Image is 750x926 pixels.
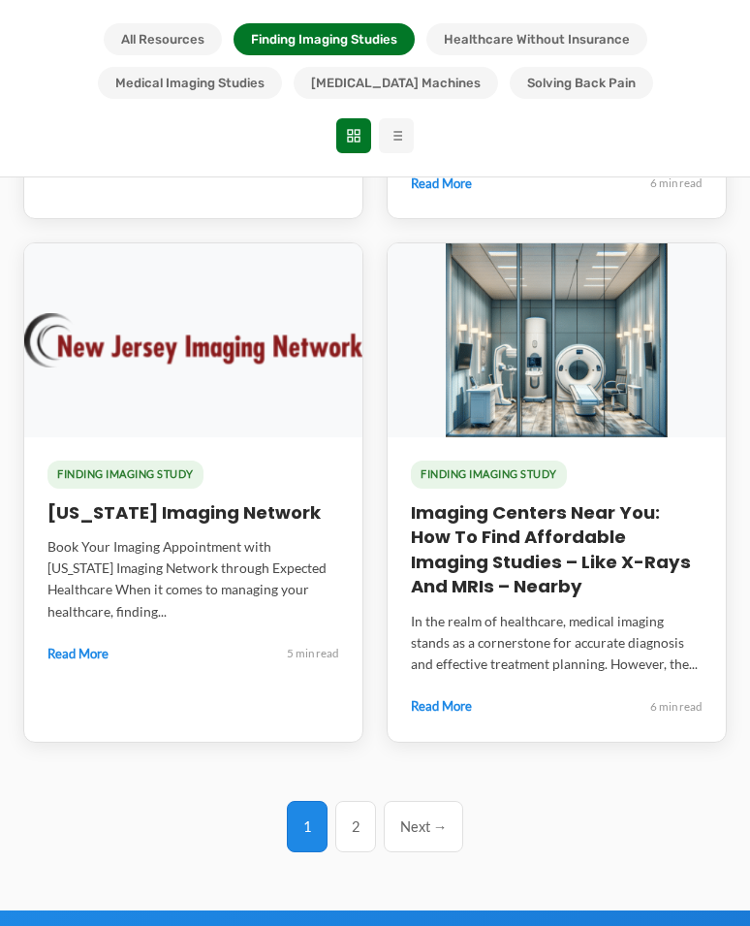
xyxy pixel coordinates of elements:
div: 6 min read [650,696,703,718]
a: [US_STATE] Imaging Network [47,500,321,525]
div: Book Your Imaging Appointment with [US_STATE] Imaging Network through Expected Healthcare When it... [47,536,339,623]
a: Read More [411,172,472,195]
button: Healthcare Without Insurance [426,23,647,55]
div: In the realm of healthcare, medical imaging stands as a cornerstone for accurate diagnosis and ef... [411,611,703,676]
button: Solving Back Pain [510,67,653,99]
div: 5 min read [287,643,339,664]
a: 2 [335,801,376,852]
button: All Resources [104,23,222,55]
img: a photo-realistic image that represents a modern medical imaging center with various rooms labele... [388,243,726,437]
span: Finding Imaging Study [411,461,567,488]
button: [MEDICAL_DATA] Machines [294,67,498,99]
span: Finding Imaging Study [47,461,203,488]
div: 6 min read [650,173,703,194]
button: Medical Imaging Studies [98,67,282,99]
a: Next → [384,801,464,852]
span: 1 [287,801,328,852]
a: Imaging Centers Near You: How to Find Affordable Imaging Studies – like X-Rays and MRIs – Nearby [411,500,691,599]
a: Read More [47,642,109,665]
img: New Jersey Imaging Network Logo by RadNet [24,243,362,437]
button: Finding Imaging Studies [234,23,415,55]
a: Read More [411,694,472,718]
